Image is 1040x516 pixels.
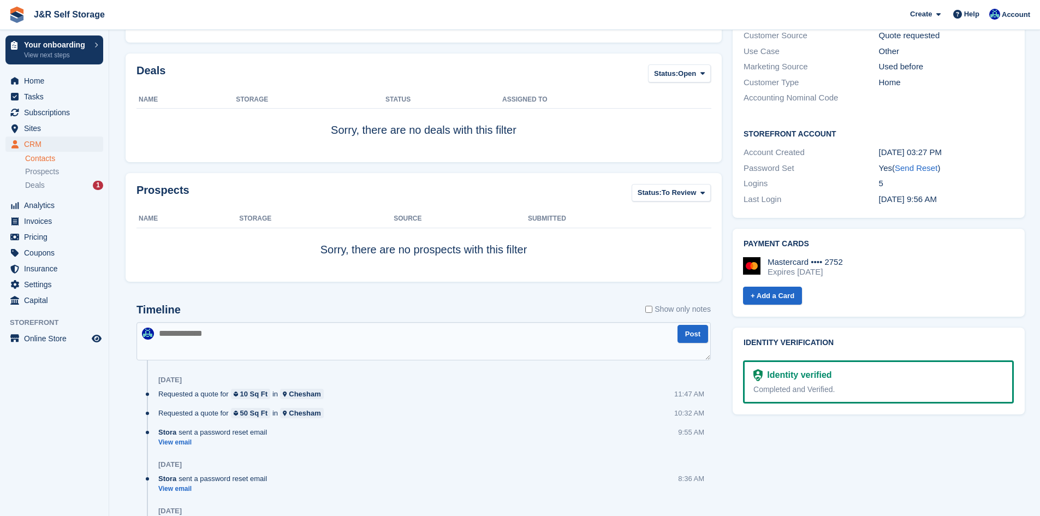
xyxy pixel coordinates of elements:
a: Prospects [25,166,103,177]
a: menu [5,229,103,245]
span: Deals [25,180,45,191]
span: CRM [24,137,90,152]
div: Requested a quote for in [158,389,329,399]
th: Storage [239,210,394,228]
div: Chesham [289,408,321,418]
h2: Payment cards [744,240,1014,248]
a: menu [5,105,103,120]
h2: Timeline [136,304,181,316]
div: 10 Sq Ft [240,389,268,399]
th: Status [385,91,502,109]
div: [DATE] [158,507,182,515]
a: J&R Self Storage [29,5,109,23]
a: 10 Sq Ft [231,389,270,399]
div: sent a password reset email [158,473,272,484]
span: Prospects [25,167,59,177]
h2: Deals [136,64,165,85]
div: Mastercard •••• 2752 [768,257,843,267]
span: Analytics [24,198,90,213]
th: Name [136,210,239,228]
div: [DATE] [158,376,182,384]
a: menu [5,73,103,88]
div: 10:32 AM [674,408,704,418]
div: [DATE] [158,460,182,469]
div: Requested a quote for in [158,408,329,418]
div: [DATE] 03:27 PM [879,146,1014,159]
a: menu [5,277,103,292]
div: Home [879,76,1014,89]
span: Stora [158,473,176,484]
a: menu [5,121,103,136]
th: Storage [236,91,385,109]
span: Stora [158,427,176,437]
div: 11:47 AM [674,389,704,399]
span: Status: [654,68,678,79]
th: Submitted [528,210,711,228]
a: Chesham [280,408,324,418]
div: 9:55 AM [678,427,704,437]
div: 8:36 AM [678,473,704,484]
a: Deals 1 [25,180,103,191]
h2: Identity verification [744,339,1014,347]
img: Steve Revell [989,9,1000,20]
p: Your onboarding [24,41,89,49]
a: 50 Sq Ft [231,408,270,418]
a: menu [5,198,103,213]
div: Other [879,45,1014,58]
span: To Review [662,187,696,198]
p: View next steps [24,50,89,60]
img: Steve Revell [142,328,154,340]
th: Source [394,210,528,228]
span: Sites [24,121,90,136]
span: Sorry, there are no deals with this filter [331,124,516,136]
img: Mastercard Logo [743,257,760,275]
a: menu [5,137,103,152]
span: Sorry, there are no prospects with this filter [320,244,527,256]
div: Identity verified [763,369,831,382]
div: Used before [879,61,1014,73]
div: 5 [879,177,1014,190]
span: Settings [24,277,90,292]
a: menu [5,331,103,346]
a: View email [158,438,272,447]
a: Send Reset [895,163,937,173]
div: Yes [879,162,1014,175]
div: Last Login [744,193,878,206]
span: Online Store [24,331,90,346]
span: Invoices [24,213,90,229]
button: Post [678,325,708,343]
span: Status: [638,187,662,198]
button: Status: To Review [632,184,711,202]
span: Tasks [24,89,90,104]
span: ( ) [892,163,940,173]
div: Password Set [744,162,878,175]
a: View email [158,484,272,494]
span: Subscriptions [24,105,90,120]
label: Show only notes [645,304,711,315]
div: 50 Sq Ft [240,408,268,418]
th: Name [136,91,236,109]
div: Quote requested [879,29,1014,42]
div: Completed and Verified. [753,384,1003,395]
a: menu [5,89,103,104]
th: Assigned to [502,91,711,109]
img: stora-icon-8386f47178a22dfd0bd8f6a31ec36ba5ce8667c1dd55bd0f319d3a0aa187defe.svg [9,7,25,23]
div: Customer Type [744,76,878,89]
img: Identity Verification Ready [753,369,763,381]
div: 1 [93,181,103,190]
a: menu [5,213,103,229]
div: Marketing Source [744,61,878,73]
span: Open [678,68,696,79]
a: Preview store [90,332,103,345]
a: + Add a Card [743,287,802,305]
span: Pricing [24,229,90,245]
a: menu [5,293,103,308]
div: Use Case [744,45,878,58]
h2: Storefront Account [744,128,1014,139]
div: Chesham [289,389,321,399]
button: Status: Open [648,64,711,82]
div: Expires [DATE] [768,267,843,277]
span: Account [1002,9,1030,20]
div: Customer Source [744,29,878,42]
span: Capital [24,293,90,308]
